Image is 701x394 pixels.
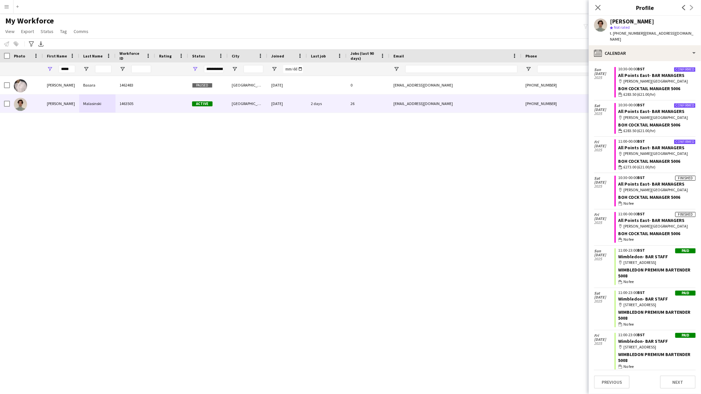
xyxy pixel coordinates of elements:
div: 10:30-00:00 [618,176,696,180]
button: Open Filter Menu [47,66,53,72]
span: 2025 [594,257,615,261]
div: Paid [675,333,696,338]
span: | [EMAIL_ADDRESS][DOMAIN_NAME] [610,31,693,42]
div: [PHONE_NUMBER] [521,94,606,113]
div: 2 days [307,94,347,113]
span: 2025 [594,299,615,303]
span: Rating [159,54,172,58]
span: Tag [60,28,67,34]
span: Sun [594,249,615,253]
span: [DATE] [594,180,615,184]
div: BOH Cocktail Manager 5006 [618,122,696,128]
a: All Points East- BAR MANAGERS [618,108,685,114]
span: [DATE] [594,295,615,299]
span: [DATE] [594,217,615,221]
span: £283.50 (£21.00/hr) [624,128,656,134]
span: No fee [624,364,634,370]
div: 10:30-00:00 [618,67,696,71]
div: Confirmed [674,67,696,72]
span: Export [21,28,34,34]
button: Open Filter Menu [393,66,399,72]
div: 11:00-23:00 [618,291,696,295]
app-action-btn: Export XLSX [37,40,45,48]
img: Peter Basara [14,79,27,92]
div: Confirmed [674,139,696,144]
input: Email Filter Input [405,65,517,73]
div: Wimbledon Premium Bartender 5008 [618,309,696,321]
div: Paid [675,248,696,253]
span: BST [638,332,645,337]
span: [DATE] [594,72,615,76]
span: Email [393,54,404,58]
span: Sat [594,291,615,295]
span: View [5,28,15,34]
span: [DATE] [594,144,615,148]
span: BST [638,175,645,180]
div: Paid [675,291,696,296]
div: [PERSON_NAME][GEOGRAPHIC_DATA] [618,151,696,157]
span: Paused [192,83,213,88]
span: No fee [624,321,634,327]
div: [PERSON_NAME] [610,18,654,24]
a: Tag [57,27,70,36]
span: Not rated [614,25,630,30]
span: Sun [594,68,615,72]
span: 2025 [594,341,615,345]
div: BOH Cocktail Manager 5006 [618,194,696,200]
div: 26 [347,94,389,113]
div: 1462483 [116,76,155,94]
div: Wimbledon Premium Bartender 5008 [618,267,696,279]
a: Wimbledon- BAR STAFF [618,254,668,260]
span: Phone [525,54,537,58]
span: BST [638,139,645,144]
input: Phone Filter Input [537,65,602,73]
input: Last Name Filter Input [95,65,112,73]
a: Wimbledon- BAR STAFF [618,338,668,344]
span: [DATE] [594,253,615,257]
div: [PHONE_NUMBER] [521,76,606,94]
span: Last job [311,54,326,58]
span: £273.00 (£21.00/hr) [624,164,656,170]
div: [PERSON_NAME] [43,94,79,113]
div: [PERSON_NAME][GEOGRAPHIC_DATA] [618,115,696,121]
span: 2025 [594,148,615,152]
div: [DATE] [267,76,307,94]
span: First Name [47,54,67,58]
span: Active [192,101,213,106]
button: Open Filter Menu [119,66,125,72]
img: Peter Malasinski [14,98,27,111]
span: BST [638,290,645,295]
div: [DATE] [267,94,307,113]
div: 11:00-23:00 [618,248,696,252]
a: Export [18,27,37,36]
button: Open Filter Menu [192,66,198,72]
button: Open Filter Menu [232,66,238,72]
span: Workforce ID [119,51,143,61]
span: Sat [594,104,615,108]
div: 11:00-00:00 [618,212,696,216]
div: Finished [675,176,696,181]
button: Open Filter Menu [525,66,531,72]
span: Photo [14,54,25,58]
div: Finished [675,212,696,217]
div: [STREET_ADDRESS] [618,344,696,350]
div: 11:00-23:00 [618,333,696,337]
span: t. [PHONE_NUMBER] [610,31,644,36]
span: Fri [594,140,615,144]
a: All Points East- BAR MANAGERS [618,181,685,187]
span: Comms [74,28,88,34]
span: Status [192,54,205,58]
button: Next [660,376,696,389]
span: [DATE] [594,108,615,112]
span: My Workforce [5,16,54,26]
span: No fee [624,200,634,206]
span: No fee [624,236,634,242]
div: Basara [79,76,116,94]
div: [PERSON_NAME][GEOGRAPHIC_DATA] [618,187,696,193]
span: Fri [594,213,615,217]
span: 2025 [594,76,615,80]
span: 2025 [594,221,615,225]
input: Joined Filter Input [283,65,303,73]
div: 11:00-00:00 [618,139,696,143]
span: 2025 [594,184,615,188]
